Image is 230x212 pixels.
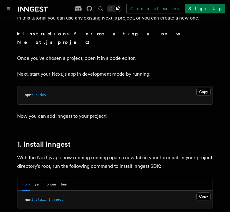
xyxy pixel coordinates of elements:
a: Contact sales [126,4,182,13]
button: Toggle navigation [5,5,12,12]
p: Once you've chosen a project, open it in a code editor. [17,54,213,63]
strong: Instructions for creating a new Next.js project [17,31,178,45]
span: install [31,197,46,202]
p: Now you can add Inngest to your project! [17,112,213,120]
p: With the Next.js app now running running open a new tab in your terminal. In your project directo... [17,153,213,171]
button: npm [22,178,30,191]
button: Copy [196,88,211,96]
button: yarn [35,178,42,191]
button: pnpm [46,178,56,191]
button: bun [61,178,67,191]
span: inngest [48,197,63,202]
span: npm [25,93,31,97]
span: npm [25,197,31,202]
p: In this tutorial you can use any existing Next.js project, or you can create a new one. [17,14,213,22]
summary: Instructions for creating a new Next.js project [17,30,213,47]
span: dev [40,93,46,97]
button: Copy [196,192,211,200]
button: Find something... [97,5,104,12]
span: run [31,93,38,97]
a: Sign Up [185,4,225,13]
button: Toggle dark mode [107,5,121,12]
a: 1. Install Inngest [17,140,71,149]
p: Next, start your Next.js app in development mode by running: [17,70,213,78]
